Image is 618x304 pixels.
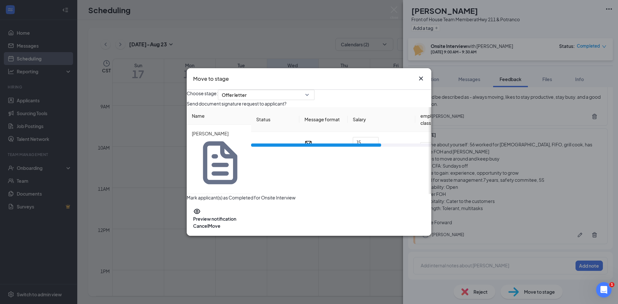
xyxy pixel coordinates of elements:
span: 1 [609,282,614,287]
p: Mark applicant(s) as Completed for Onsite Interview [187,194,431,201]
iframe: Intercom live chat [596,282,612,298]
svg: Cross [417,75,425,82]
p: [PERSON_NAME] [192,130,246,137]
span: Choose stage: [187,90,218,100]
p: Send document signature request to applicant? [187,100,431,107]
button: Cancel [193,222,208,229]
input: $ [353,137,378,147]
svg: Document [194,137,246,189]
svg: Eye [193,207,201,215]
th: employment classification [415,107,467,132]
th: Status [251,107,299,132]
th: Message format [299,107,348,132]
td: in progress [251,132,299,163]
span: Offer letter [222,90,247,100]
th: Name [187,107,251,125]
button: Close [417,75,425,82]
svg: Email [304,140,312,147]
div: Loading offer data. [187,100,431,194]
button: EyePreview notification [193,207,236,222]
h3: Move to stage [193,75,229,83]
th: Salary [348,107,415,132]
button: Move [208,222,220,229]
